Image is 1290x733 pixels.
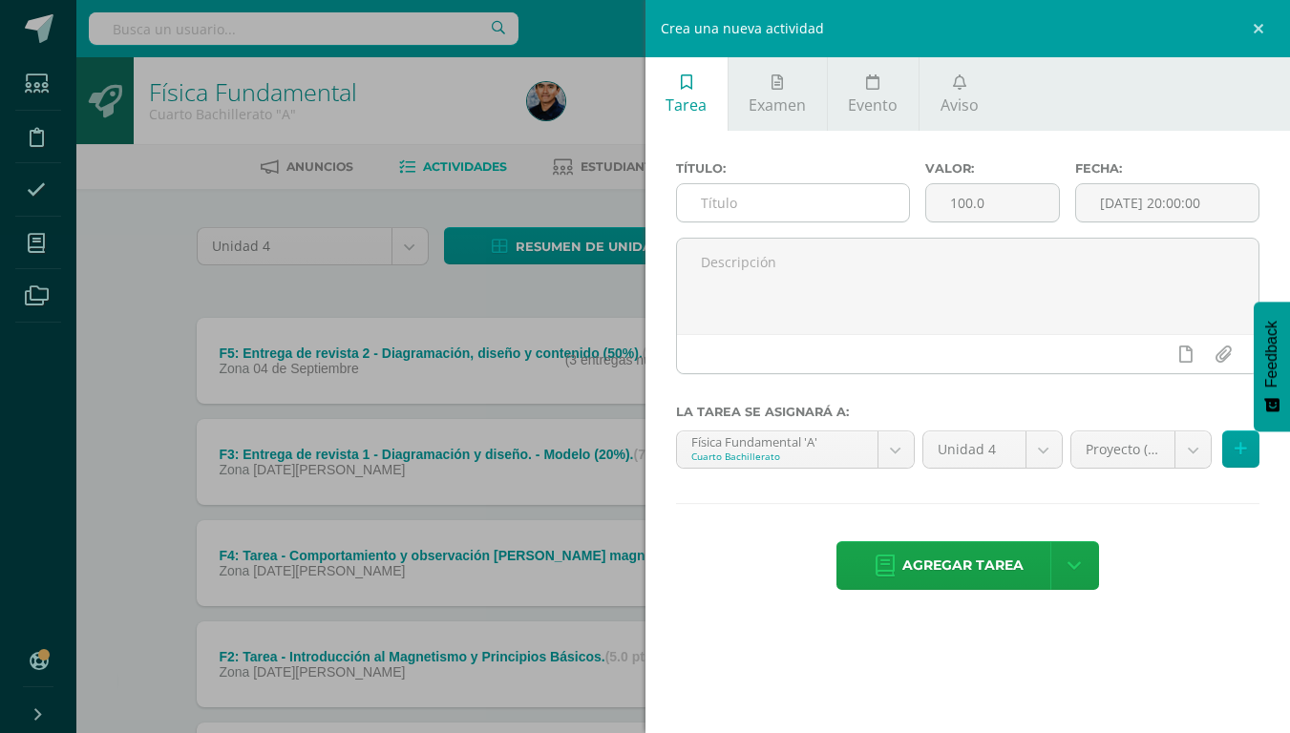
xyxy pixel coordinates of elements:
a: Evento [828,57,919,131]
span: Aviso [941,94,979,115]
a: Proyecto (30.0pts) [1071,431,1212,468]
label: Valor: [925,161,1060,176]
a: Tarea [645,57,728,131]
label: Título: [676,161,910,176]
div: Cuarto Bachillerato [691,450,863,463]
a: Examen [729,57,827,131]
span: Examen [749,94,806,115]
button: Feedback - Mostrar encuesta [1254,302,1290,431]
div: Física Fundamental 'A' [691,431,863,450]
span: Feedback [1263,321,1280,387]
a: Física Fundamental 'A'Cuarto Bachillerato [677,431,914,468]
input: Título [677,184,909,221]
span: Evento [848,94,898,115]
span: Tarea [666,94,707,115]
span: Unidad 4 [938,431,1011,468]
label: La tarea se asignará a: [676,405,1260,419]
input: Fecha de entrega [1076,184,1258,221]
span: Proyecto (30.0pts) [1086,431,1161,468]
label: Fecha: [1075,161,1259,176]
input: Puntos máximos [926,184,1059,221]
a: Unidad 4 [923,431,1062,468]
a: Aviso [920,57,999,131]
span: Agregar tarea [902,542,1024,589]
